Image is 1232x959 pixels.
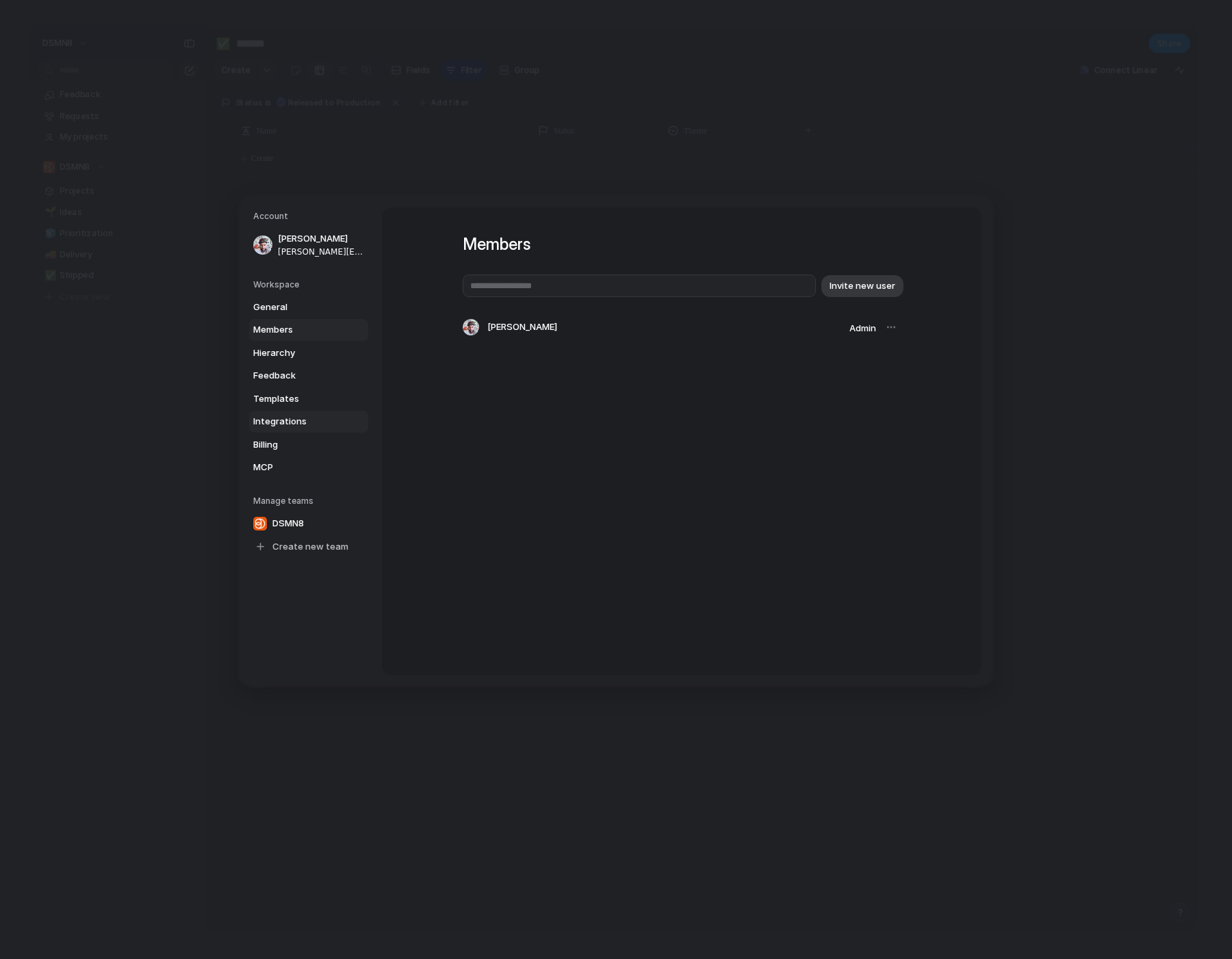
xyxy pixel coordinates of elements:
[487,320,557,334] span: [PERSON_NAME]
[253,300,341,314] span: General
[249,457,368,478] a: MCP
[253,278,368,290] h5: Workspace
[253,323,341,337] span: Members
[272,517,304,530] span: DSMN8
[249,319,368,341] a: Members
[249,512,368,534] a: DSMN8
[830,279,895,293] span: Invite new user
[249,433,368,455] a: Billing
[249,365,368,387] a: Feedback
[253,346,341,359] span: Hierarchy
[253,494,368,507] h5: Manage teams
[249,387,368,409] a: Templates
[249,411,368,433] a: Integrations
[249,228,368,262] a: [PERSON_NAME][PERSON_NAME][EMAIL_ADDRESS][PERSON_NAME][DOMAIN_NAME]
[249,535,368,557] a: Create new team
[253,437,341,451] span: Billing
[253,369,341,383] span: Feedback
[253,210,368,222] h5: Account
[278,245,365,257] span: [PERSON_NAME][EMAIL_ADDRESS][PERSON_NAME][DOMAIN_NAME]
[821,274,903,296] button: Invite new user
[463,232,901,257] h1: Members
[272,540,348,554] span: Create new team
[253,461,341,474] span: MCP
[278,232,365,246] span: [PERSON_NAME]
[253,415,341,429] span: Integrations
[249,296,368,318] a: General
[849,322,876,333] span: Admin
[249,342,368,363] a: Hierarchy
[253,392,341,405] span: Templates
